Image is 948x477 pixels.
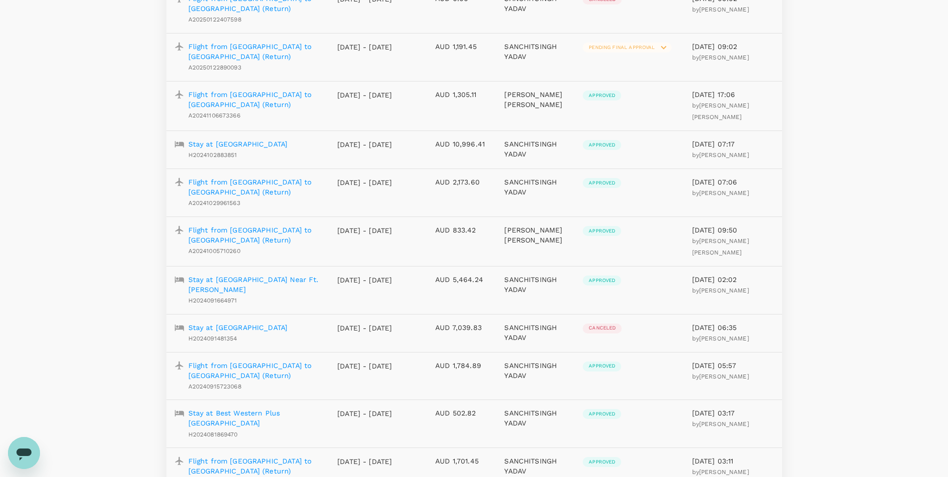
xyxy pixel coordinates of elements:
span: by [692,373,749,380]
p: [DATE] 03:11 [692,456,774,466]
p: [DATE] - [DATE] [337,275,392,285]
p: AUD 1,784.89 [435,360,488,370]
p: AUD 833.42 [435,225,488,235]
p: [DATE] 17:06 [692,89,774,99]
p: [DATE] 02:02 [692,274,774,284]
p: AUD 1,701.45 [435,456,488,466]
p: [DATE] 06:35 [692,322,774,332]
p: [DATE] - [DATE] [337,408,392,418]
span: [PERSON_NAME] [PERSON_NAME] [692,237,749,256]
span: A20241005710260 [188,247,240,254]
span: [PERSON_NAME] [699,151,749,158]
span: H2024081869470 [188,431,238,438]
span: Approved [583,362,621,369]
span: by [692,335,749,342]
a: Flight from [GEOGRAPHIC_DATA] to [GEOGRAPHIC_DATA] (Return) [188,177,322,197]
p: [DATE] 05:57 [692,360,774,370]
span: by [692,54,749,61]
a: Stay at [GEOGRAPHIC_DATA] Near Ft. [PERSON_NAME] [188,274,322,294]
p: SANCHITSINGH YADAV [504,139,567,159]
span: by [692,468,749,475]
p: [DATE] 07:17 [692,139,774,149]
p: [DATE] - [DATE] [337,323,392,333]
p: [DATE] - [DATE] [337,456,392,466]
span: Approved [583,141,621,148]
span: H2024102883851 [188,151,237,158]
span: H2024091481354 [188,335,237,342]
span: Approved [583,92,621,99]
span: [PERSON_NAME] [699,420,749,427]
iframe: Button to launch messaging window [8,437,40,469]
p: AUD 502.82 [435,408,488,418]
span: Approved [583,410,621,417]
span: by [692,189,749,196]
span: [PERSON_NAME] [699,189,749,196]
span: [PERSON_NAME] [699,54,749,61]
p: AUD 1,305.11 [435,89,488,99]
a: Stay at Best Western Plus [GEOGRAPHIC_DATA] [188,408,322,428]
span: by [692,237,749,256]
p: AUD 10,996.41 [435,139,488,149]
span: A20250122407598 [188,16,241,23]
p: AUD 2,173.60 [435,177,488,187]
span: H2024091664971 [188,297,237,304]
p: SANCHITSINGH YADAV [504,456,567,476]
span: Canceled [583,324,622,331]
span: [PERSON_NAME] [699,373,749,380]
a: Flight from [GEOGRAPHIC_DATA] to [GEOGRAPHIC_DATA] (Return) [188,41,322,61]
span: Pending final approval [583,44,661,51]
p: AUD 1,191.45 [435,41,488,51]
a: Flight from [GEOGRAPHIC_DATA] to [GEOGRAPHIC_DATA] (Return) [188,225,322,245]
span: Approved [583,179,621,186]
span: [PERSON_NAME] [699,6,749,13]
span: A20241106673366 [188,112,240,119]
p: SANCHITSINGH YADAV [504,408,567,428]
span: by [692,6,749,13]
p: [DATE] 09:02 [692,41,774,51]
p: [PERSON_NAME] [PERSON_NAME] [504,89,567,109]
span: Approved [583,458,621,465]
p: SANCHITSINGH YADAV [504,274,567,294]
span: A20241029961563 [188,199,240,206]
span: A20240915723068 [188,383,241,390]
span: by [692,420,749,427]
a: Stay at [GEOGRAPHIC_DATA] [188,322,288,332]
span: Approved [583,227,621,234]
a: Stay at [GEOGRAPHIC_DATA] [188,139,288,149]
a: Flight from [GEOGRAPHIC_DATA] to [GEOGRAPHIC_DATA] (Return) [188,89,322,109]
p: AUD 7,039.83 [435,322,488,332]
span: by [692,102,749,120]
span: by [692,287,749,294]
p: SANCHITSINGH YADAV [504,360,567,380]
p: [PERSON_NAME] [PERSON_NAME] [504,225,567,245]
span: [PERSON_NAME] [PERSON_NAME] [692,102,749,120]
span: [PERSON_NAME] [699,287,749,294]
p: [DATE] 09:50 [692,225,774,235]
span: A20250122890093 [188,64,241,71]
span: by [692,151,749,158]
p: SANCHITSINGH YADAV [504,177,567,197]
p: [DATE] - [DATE] [337,177,392,187]
div: Pending final approval [583,42,671,52]
a: Flight from [GEOGRAPHIC_DATA] to [GEOGRAPHIC_DATA] (Return) [188,456,322,476]
p: [DATE] 03:17 [692,408,774,418]
p: [DATE] - [DATE] [337,361,392,371]
p: [DATE] - [DATE] [337,225,392,235]
p: AUD 5,464.24 [435,274,488,284]
a: Flight from [GEOGRAPHIC_DATA] to [GEOGRAPHIC_DATA] (Return) [188,360,322,380]
p: [DATE] - [DATE] [337,90,392,100]
p: [DATE] - [DATE] [337,139,392,149]
p: SANCHITSINGH YADAV [504,41,567,61]
span: [PERSON_NAME] [699,468,749,475]
p: SANCHITSINGH YADAV [504,322,567,342]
